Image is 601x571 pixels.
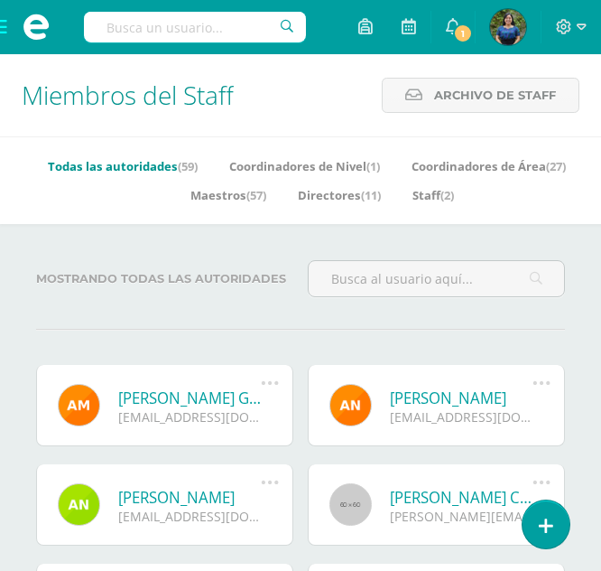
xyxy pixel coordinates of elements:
div: [PERSON_NAME][EMAIL_ADDRESS][DOMAIN_NAME] [390,508,532,525]
label: Mostrando todas las autoridades [36,260,293,297]
span: (1) [366,158,380,174]
span: (27) [546,158,566,174]
span: (57) [246,187,266,203]
span: 1 [453,23,473,43]
a: Maestros(57) [190,181,266,210]
div: [EMAIL_ADDRESS][DOMAIN_NAME] [118,408,261,426]
span: Miembros del Staff [22,78,234,112]
a: Directores(11) [298,181,381,210]
a: [PERSON_NAME] [118,487,261,508]
span: (59) [178,158,198,174]
a: Coordinadores de Nivel(1) [229,152,380,181]
a: Archivo de Staff [382,78,579,113]
a: Staff(2) [412,181,454,210]
span: (2) [440,187,454,203]
input: Busca al usuario aquí... [309,261,564,296]
a: [PERSON_NAME] Güit Tuiz [118,388,261,408]
span: Archivo de Staff [434,79,556,112]
span: (11) [361,187,381,203]
a: Coordinadores de Área(27) [411,152,566,181]
div: [EMAIL_ADDRESS][DOMAIN_NAME] [118,508,261,525]
div: [EMAIL_ADDRESS][DOMAIN_NAME] [390,408,532,426]
a: [PERSON_NAME] Coché [PERSON_NAME] [390,487,532,508]
a: [PERSON_NAME] [390,388,532,408]
input: Busca un usuario... [84,12,306,42]
a: Todas las autoridades(59) [48,152,198,181]
img: 5914774f7085c63bcd80a4fe3d7f208d.png [490,9,526,45]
